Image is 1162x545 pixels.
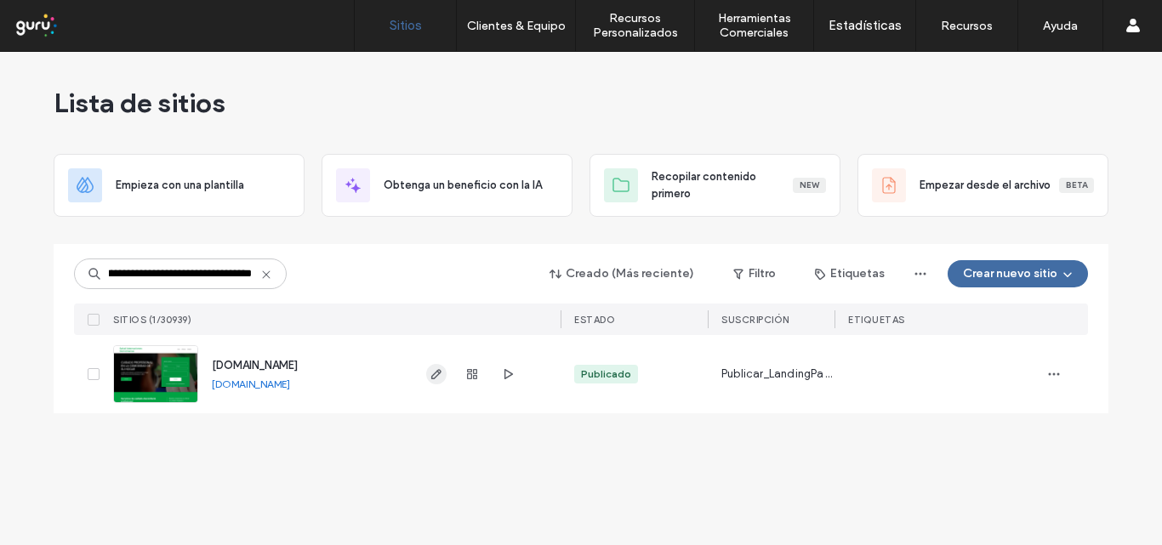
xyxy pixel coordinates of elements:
span: Publicar_LandingPage [721,366,834,383]
span: Suscripción [721,314,789,326]
button: Crear nuevo sitio [948,260,1088,287]
button: Etiquetas [800,260,900,287]
span: Obtenga un beneficio con la IA [384,177,542,194]
span: ESTADO [574,314,615,326]
label: Estadísticas [829,18,902,33]
span: Empieza con una plantilla [116,177,244,194]
div: Recopilar contenido primeroNew [590,154,840,217]
a: [DOMAIN_NAME] [212,378,290,390]
button: Filtro [716,260,793,287]
span: SITIOS (1/30939) [113,314,191,326]
span: Empezar desde el archivo [920,177,1051,194]
label: Sitios [390,18,422,33]
label: Herramientas Comerciales [695,11,813,40]
div: Obtenga un beneficio con la IA [322,154,572,217]
div: Beta [1059,178,1094,193]
span: Ayuda [37,12,83,27]
div: New [793,178,826,193]
span: Lista de sitios [54,86,225,120]
label: Recursos Personalizados [576,11,694,40]
span: ETIQUETAS [848,314,905,326]
label: Recursos [941,19,993,33]
label: Ayuda [1043,19,1078,33]
span: Recopilar contenido primero [652,168,793,202]
button: Creado (Más reciente) [535,260,709,287]
a: [DOMAIN_NAME] [212,359,298,372]
div: Publicado [581,366,631,382]
label: Clientes & Equipo [467,19,566,33]
div: Empezar desde el archivoBeta [857,154,1108,217]
div: Empieza con una plantilla [54,154,305,217]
